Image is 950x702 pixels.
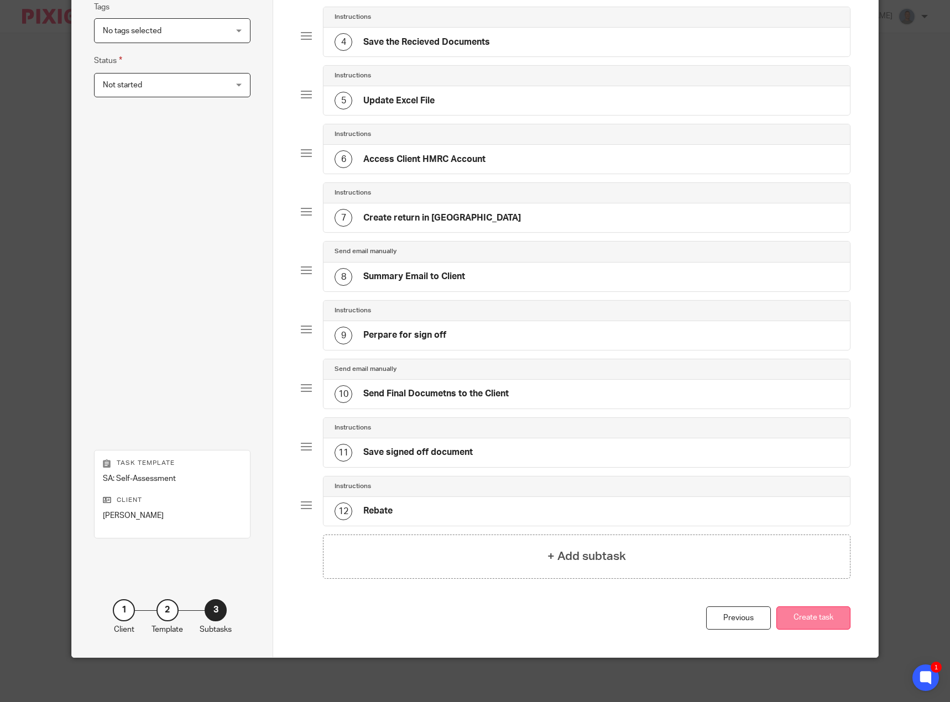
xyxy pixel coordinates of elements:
div: 11 [335,444,352,462]
h4: Save the Recieved Documents [363,36,490,48]
h4: Summary Email to Client [363,271,465,282]
h4: Instructions [335,306,371,315]
h4: Instructions [335,423,371,432]
h4: Instructions [335,188,371,197]
h4: Update Excel File [363,95,435,107]
p: Template [152,624,183,635]
p: Subtasks [200,624,232,635]
span: No tags selected [103,27,161,35]
h4: Instructions [335,13,371,22]
div: 2 [156,599,179,621]
h4: Instructions [335,130,371,139]
p: Client [103,496,242,505]
div: 12 [335,502,352,520]
div: 7 [335,209,352,227]
div: 9 [335,327,352,344]
h4: Instructions [335,482,371,491]
h4: Send Final Documetns to the Client [363,388,509,400]
button: Create task [776,606,850,630]
h4: Create return in [GEOGRAPHIC_DATA] [363,212,521,224]
p: SA: Self-Assessment [103,473,242,484]
div: 8 [335,268,352,286]
label: Status [94,54,122,67]
div: 1 [931,662,942,673]
p: Task template [103,459,242,468]
div: 4 [335,33,352,51]
label: Tags [94,2,109,13]
h4: Perpare for sign off [363,329,446,341]
div: Previous [706,606,771,630]
h4: + Add subtask [547,548,626,565]
div: 5 [335,92,352,109]
h4: Access Client HMRC Account [363,154,486,165]
p: Client [114,624,134,635]
h4: Rebate [363,505,393,517]
h4: Send email manually [335,247,396,256]
p: [PERSON_NAME] [103,510,242,521]
div: 6 [335,150,352,168]
div: 1 [113,599,135,621]
h4: Save signed off document [363,447,473,458]
h4: Send email manually [335,365,396,374]
h4: Instructions [335,71,371,80]
span: Not started [103,81,142,89]
div: 3 [205,599,227,621]
div: 10 [335,385,352,403]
